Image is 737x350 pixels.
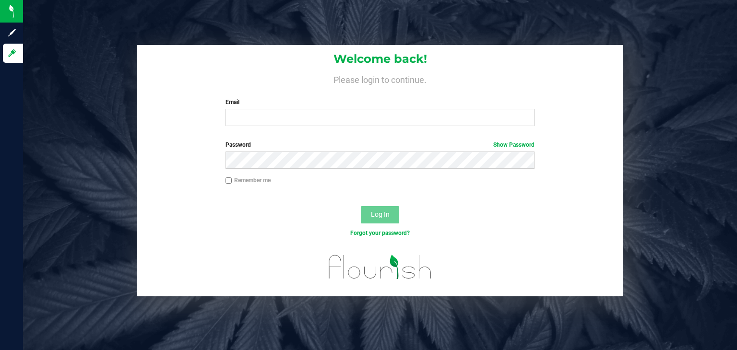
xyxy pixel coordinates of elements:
a: Forgot your password? [350,230,410,236]
label: Email [226,98,535,106]
h4: Please login to continue. [137,73,623,84]
span: Log In [371,210,390,218]
img: flourish_logo.svg [320,247,441,286]
label: Remember me [226,176,271,185]
span: Password [226,141,251,148]
button: Log In [361,206,399,223]
input: Remember me [226,177,232,184]
inline-svg: Log in [7,48,17,58]
inline-svg: Sign up [7,28,17,37]
h1: Welcome back! [137,53,623,65]
a: Show Password [493,141,535,148]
